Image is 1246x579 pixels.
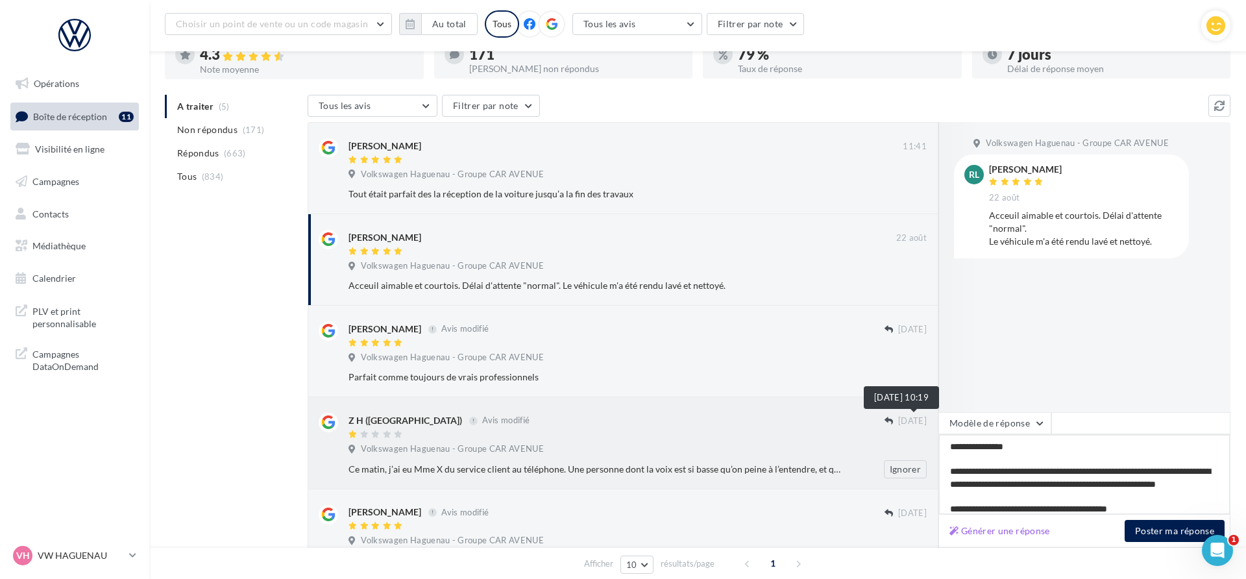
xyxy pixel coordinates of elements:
div: Note moyenne [200,65,413,74]
a: Opérations [8,70,141,97]
button: Filtrer par note [442,95,540,117]
div: Tous [485,10,519,38]
a: Campagnes [8,168,141,195]
a: Contacts [8,201,141,228]
span: Volkswagen Haguenau - Groupe CAR AVENUE [361,443,544,455]
div: Tout était parfait des la réception de la voiture jusqu’a la fin des travaux [348,188,842,201]
span: 10 [626,560,637,570]
span: Volkswagen Haguenau - Groupe CAR AVENUE [361,169,544,180]
div: 79 % [738,47,951,62]
button: Au total [399,13,478,35]
span: Calendrier [32,273,76,284]
a: Visibilité en ligne [8,136,141,163]
span: Volkswagen Haguenau - Groupe CAR AVENUE [361,535,544,547]
span: Choisir un point de vente ou un code magasin [176,18,368,29]
div: [PERSON_NAME] non répondus [469,64,683,73]
div: [DATE] 10:19 [864,386,939,409]
a: Boîte de réception11 [8,103,141,130]
div: Acceuil aimable et courtois. Délai d'attente "normal". Le véhicule m'a été rendu lavé et nettoyé. [348,279,842,292]
span: [DATE] [898,508,927,519]
span: (834) [202,171,224,182]
div: [PERSON_NAME] [348,506,421,519]
span: Avis modifié [441,324,489,334]
button: Ignorer [884,460,927,478]
div: [PERSON_NAME] [348,140,421,153]
span: 1 [763,553,783,574]
span: [DATE] [898,324,927,336]
a: Campagnes DataOnDemand [8,340,141,378]
span: 22 août [989,192,1020,204]
span: Boîte de réception [33,110,107,121]
div: 4.3 [200,47,413,62]
span: 22 août [896,232,927,244]
span: Volkswagen Haguenau - Groupe CAR AVENUE [361,352,544,363]
div: [PERSON_NAME] [348,231,421,244]
p: VW HAGUENAU [38,549,124,562]
iframe: Intercom live chat [1202,535,1233,566]
span: Campagnes DataOnDemand [32,345,134,373]
span: (171) [243,125,265,135]
div: 11 [119,112,134,122]
span: (663) [224,148,246,158]
span: [DATE] [898,415,927,427]
button: Générer une réponse [944,523,1055,539]
div: Acceuil aimable et courtois. Délai d'attente "normal". Le véhicule m'a été rendu lavé et nettoyé. [989,209,1179,248]
span: RL [969,168,979,181]
span: 11:41 [903,141,927,153]
div: Taux de réponse [738,64,951,73]
div: [PERSON_NAME] [989,165,1062,174]
span: Médiathèque [32,240,86,251]
button: Modèle de réponse [938,412,1051,434]
button: 10 [620,556,654,574]
a: Médiathèque [8,232,141,260]
span: Tous les avis [319,100,371,111]
a: Calendrier [8,265,141,292]
button: Tous les avis [308,95,437,117]
span: Opérations [34,78,79,89]
button: Tous les avis [572,13,702,35]
span: résultats/page [661,558,715,570]
span: VH [16,549,30,562]
span: PLV et print personnalisable [32,302,134,330]
span: Contacts [32,208,69,219]
div: Délai de réponse moyen [1007,64,1221,73]
span: Tous les avis [583,18,636,29]
button: Poster ma réponse [1125,520,1225,542]
div: Ce matin, j’ai eu Mme X du service client au téléphone. Une personne dont la voix est si basse qu... [348,463,842,476]
a: PLV et print personnalisable [8,297,141,336]
span: 1 [1228,535,1239,545]
span: Volkswagen Haguenau - Groupe CAR AVENUE [986,138,1169,149]
a: VH VW HAGUENAU [10,543,139,568]
span: Visibilité en ligne [35,143,104,154]
span: Avis modifié [482,415,530,426]
div: Z H ([GEOGRAPHIC_DATA]) [348,414,462,427]
span: Afficher [584,558,613,570]
span: Non répondus [177,123,238,136]
span: Volkswagen Haguenau - Groupe CAR AVENUE [361,260,544,272]
span: Tous [177,170,197,183]
div: 171 [469,47,683,62]
span: Répondus [177,147,219,160]
span: Avis modifié [441,507,489,517]
button: Choisir un point de vente ou un code magasin [165,13,392,35]
span: Campagnes [32,176,79,187]
div: Parfait comme toujours de vrais professionnels [348,371,842,384]
button: Filtrer par note [707,13,805,35]
button: Au total [421,13,478,35]
div: [PERSON_NAME] [348,323,421,336]
div: 7 jours [1007,47,1221,62]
